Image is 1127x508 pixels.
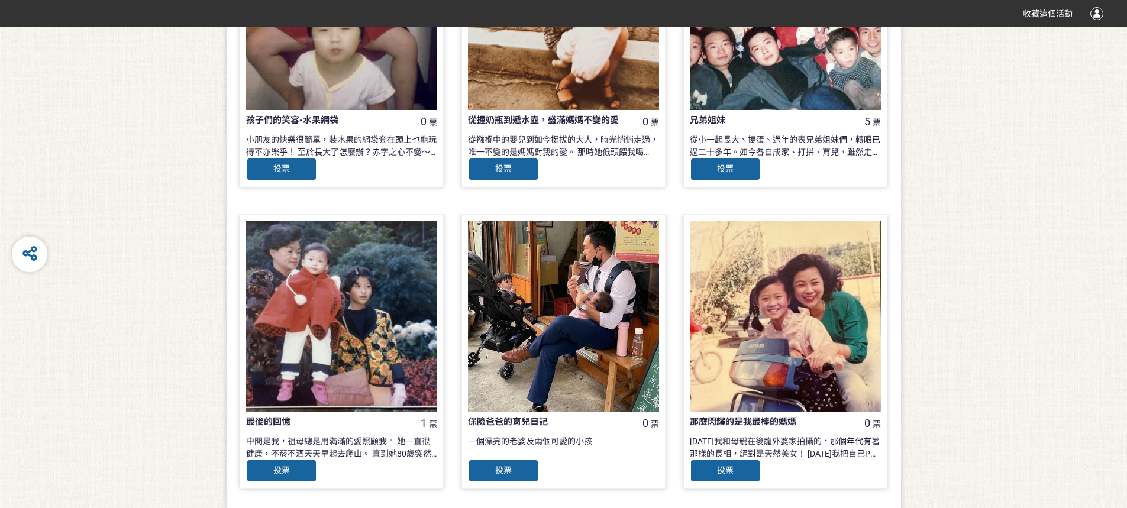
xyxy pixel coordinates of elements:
div: 小朋友的快樂很簡單，裝水果的網袋套在頭上也能玩得不亦樂乎！ 至於長大了怎麼辦？赤字之心不變～ 兩姐妹現在只有較長的假期可玩在一起，一升上大學、一高中了，平時考試一堆，偶爾電話問課業如何？有啥事物... [246,134,437,157]
div: 從襁褓中的嬰兒到如今挺拔的大人，時光悄悄走過，唯一不變的是媽媽對我的愛。 那時她低頭餵我喝奶，現在笑著為我遞水，手裡的奶瓶換成了水壺，而我也大到媽媽沒辦法一手掌握。 我長大了，媽媽慢慢老了，但在... [468,134,659,157]
div: 孩子們的笑容-水果網袋 [246,114,399,127]
span: 0 [421,115,427,128]
span: 票 [651,118,659,127]
span: 0 [642,115,648,128]
div: 中間是我，祖母總是用滿滿的愛照顧我。 她一直很健康，不菸不酒天天早起去爬山。 直到她80歲突然發現了肺癌晚期。 而我也希望完成她心願，[PERSON_NAME]跟在一起已久的男友結婚。 祖母也在... [246,435,437,459]
span: 0 [642,417,648,429]
span: 0 [864,417,870,429]
a: 保險爸爸的育兒日記0票一個漂亮的老婆及兩個可愛的小孩投票 [461,214,666,489]
span: 投票 [273,164,290,173]
div: 從小一起長大、搗蛋、過年的表兄弟姐妹們，轉眼已過二十多年。如今各自成家、打拼、育兒，雖然走著不同路，卻依然能像從前一樣無話不談、大笑打鬧。謝謝你們從未走散，讓我的童年不孤單，成長有依靠，現在的我... [690,134,881,157]
span: 收藏這個活動 [1023,9,1073,18]
div: 保險爸爸的育兒日記 [468,415,621,429]
div: 一個漂亮的老婆及兩個可愛的小孩 [468,435,659,459]
a: 那麼閃耀的是我最棒的媽媽0票[DATE]我和母親在後龍外婆家拍攝的，那個年代有著那樣的長相，絕對是天然美女！ [DATE]我把自己P圖在[DATE]母親抱著我女兒的照片上！ 我已經沒有機會和母親... [683,214,887,489]
span: 票 [651,419,659,429]
span: 票 [429,118,437,127]
span: 1 [421,417,427,429]
div: 那麼閃耀的是我最棒的媽媽 [690,415,842,429]
div: [DATE]我和母親在後龍外婆家拍攝的，那個年代有著那樣的長相，絕對是天然美女！ [DATE]我把自己P圖在[DATE]母親抱著我女兒的照片上！ 我已經沒有機會和母親拍照只能用這樣的方式。 感謝... [690,435,881,459]
span: 投票 [495,164,512,173]
span: 投票 [273,465,290,475]
span: 投票 [495,465,512,475]
div: 從握奶瓶到遞水壺，盛滿媽媽不變的愛 [468,114,621,127]
span: 票 [873,419,881,429]
span: 票 [429,419,437,429]
div: 兄弟姐妹 [690,114,842,127]
span: 5 [864,115,870,128]
a: 最後的回憶1票中間是我，祖母總是用滿滿的愛照顧我。 她一直很健康，不菸不酒天天早起去爬山。 直到她80歲突然發現了肺癌晚期。 而我也希望完成她心願，[PERSON_NAME]跟在一起已久的男友結... [240,214,444,489]
span: 投票 [717,164,734,173]
span: 票 [873,118,881,127]
div: 最後的回憶 [246,415,399,429]
span: 投票 [717,465,734,475]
